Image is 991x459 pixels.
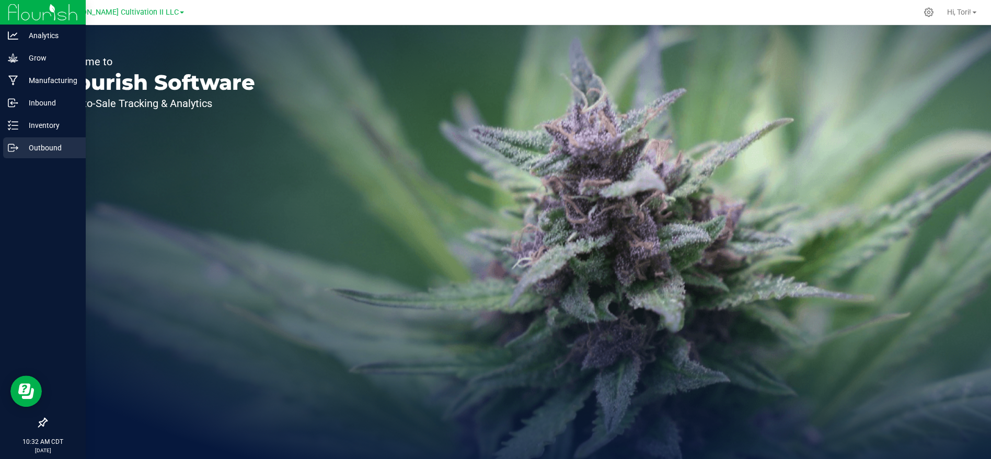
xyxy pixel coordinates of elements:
[5,446,81,454] p: [DATE]
[947,8,971,16] span: Hi, Tori!
[56,56,255,67] p: Welcome to
[8,30,18,41] inline-svg: Analytics
[10,375,42,407] iframe: Resource center
[18,52,81,64] p: Grow
[8,75,18,86] inline-svg: Manufacturing
[56,72,255,93] p: Flourish Software
[922,7,935,17] div: Manage settings
[18,29,81,42] p: Analytics
[18,142,81,154] p: Outbound
[5,437,81,446] p: 10:32 AM CDT
[8,143,18,153] inline-svg: Outbound
[56,98,255,109] p: Seed-to-Sale Tracking & Analytics
[30,8,179,17] span: Heya St. [PERSON_NAME] Cultivation II LLC
[8,120,18,131] inline-svg: Inventory
[18,119,81,132] p: Inventory
[18,97,81,109] p: Inbound
[8,98,18,108] inline-svg: Inbound
[18,74,81,87] p: Manufacturing
[8,53,18,63] inline-svg: Grow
